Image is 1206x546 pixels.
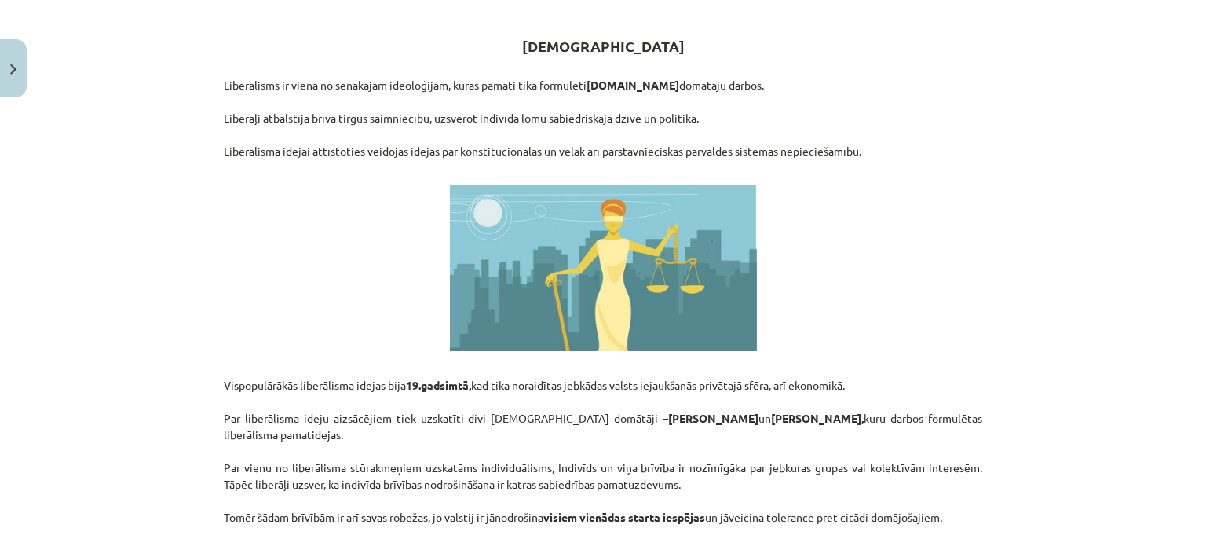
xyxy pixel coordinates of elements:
strong: visiem vienādas starta iespējas [543,510,705,524]
strong: [PERSON_NAME], [771,411,864,425]
img: icon-close-lesson-0947bae3869378f0d4975bcd49f059093ad1ed9edebbc8119c70593378902aed.svg [10,64,16,75]
p: Liberālisms ir viena no senākajām ideoloģijām, kuras pamati tika formulēti domātāju darbos. Liber... [224,60,982,176]
strong: [PERSON_NAME] [668,411,758,425]
strong: [DEMOGRAPHIC_DATA] [522,37,685,55]
strong: [DOMAIN_NAME] [587,78,679,92]
strong: 19.gadsimtā, [406,378,471,392]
